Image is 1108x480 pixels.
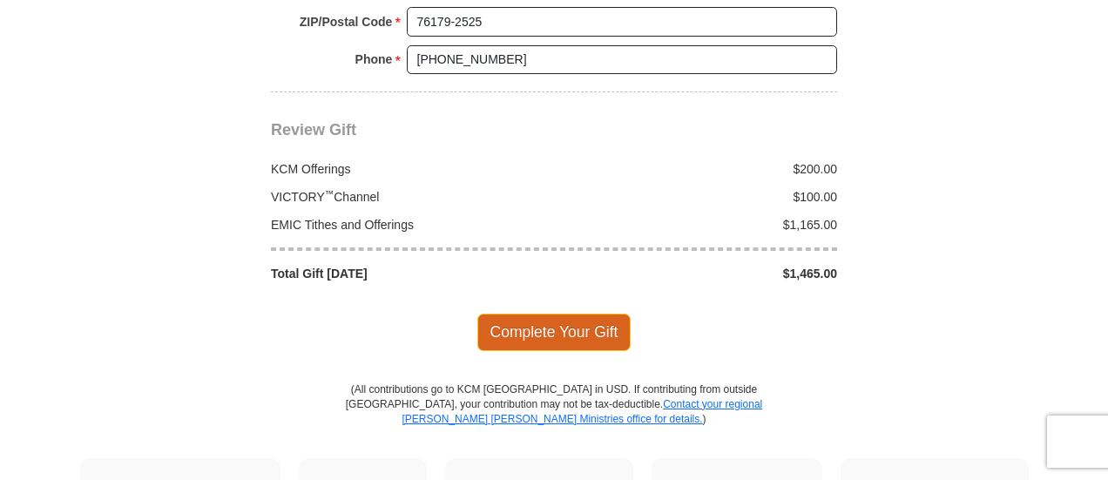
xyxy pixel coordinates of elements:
div: $200.00 [554,160,847,178]
div: VICTORY Channel [262,188,555,206]
strong: Phone [355,47,393,71]
div: $1,165.00 [554,216,847,233]
a: Contact your regional [PERSON_NAME] [PERSON_NAME] Ministries office for details. [402,398,762,425]
span: Review Gift [271,121,356,139]
p: (All contributions go to KCM [GEOGRAPHIC_DATA] in USD. If contributing from outside [GEOGRAPHIC_D... [345,382,763,458]
div: $100.00 [554,188,847,206]
div: KCM Offerings [262,160,555,178]
div: $1,465.00 [554,265,847,282]
span: Complete Your Gift [477,314,632,350]
sup: ™ [325,188,334,199]
div: Total Gift [DATE] [262,265,555,282]
div: EMIC Tithes and Offerings [262,216,555,233]
strong: ZIP/Postal Code [300,10,393,34]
